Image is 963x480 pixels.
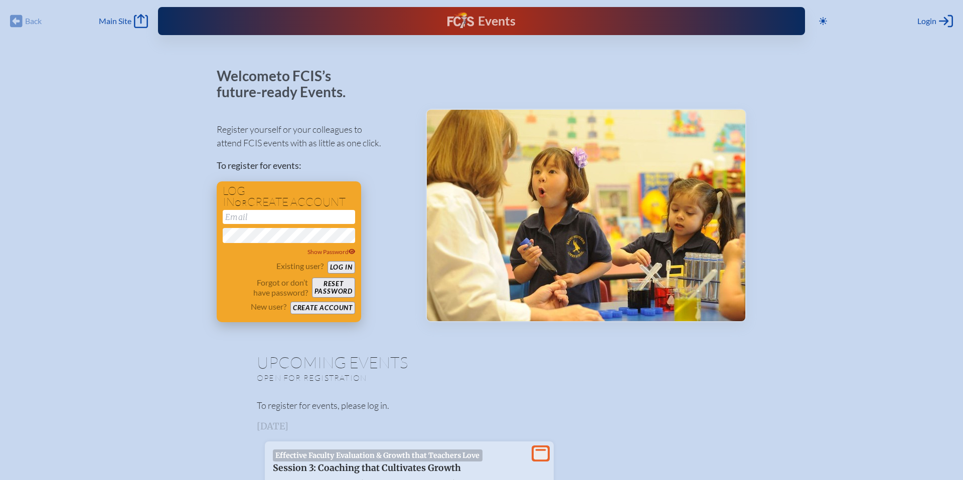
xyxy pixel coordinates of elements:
[257,399,706,412] p: To register for events, please log in.
[223,278,308,298] p: Forgot or don’t have password?
[328,261,355,274] button: Log in
[99,14,148,28] a: Main Site
[312,278,355,298] button: Resetpassword
[257,373,522,383] p: Open for registration
[223,210,355,224] input: Email
[223,185,355,208] h1: Log in create account
[273,462,461,473] span: Session 3: Coaching that Cultivates Growth
[251,302,286,312] p: New user?
[217,68,357,100] p: Welcome to FCIS’s future-ready Events.
[235,198,247,208] span: or
[273,449,483,461] span: Effective Faculty Evaluation & Growth that Teachers Love
[307,248,356,256] span: Show Password
[217,159,410,172] p: To register for events:
[917,16,936,26] span: Login
[427,110,745,321] img: Events
[336,12,627,30] div: FCIS Events — Future ready
[257,421,706,431] h3: [DATE]
[276,261,324,271] p: Existing user?
[99,16,131,26] span: Main Site
[290,302,355,314] button: Create account
[217,123,410,150] p: Register yourself or your colleagues to attend FCIS events with as little as one click.
[257,354,706,370] h1: Upcoming Events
